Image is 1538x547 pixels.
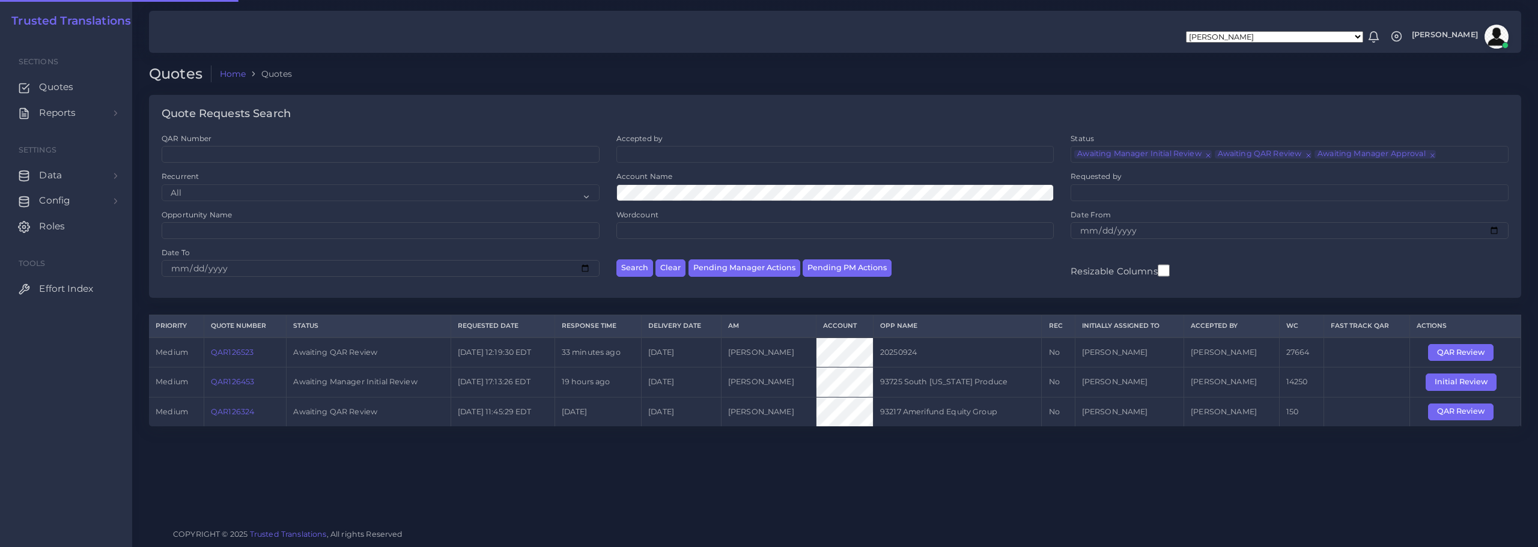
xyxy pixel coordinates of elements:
th: Account [816,315,874,337]
td: [PERSON_NAME] [721,337,816,367]
span: Quotes [39,80,73,94]
td: 33 minutes ago [555,337,642,367]
th: AM [721,315,816,337]
span: Config [39,194,70,207]
td: [PERSON_NAME] [1184,337,1280,367]
a: Reports [9,100,123,125]
label: Account Name [616,171,673,181]
td: [DATE] 11:45:29 EDT [451,397,555,426]
td: 93217 Amerifund Equity Group [873,397,1042,426]
label: QAR Number [162,133,211,144]
span: Settings [19,145,56,154]
a: Initial Review [1426,377,1505,386]
td: [PERSON_NAME] [1075,397,1184,426]
th: Response Time [555,315,642,337]
td: 93725 South [US_STATE] Produce [873,367,1042,397]
td: No [1042,397,1075,426]
td: [DATE] 17:13:26 EDT [451,367,555,397]
a: QAR126453 [211,377,254,386]
img: avatar [1485,25,1509,49]
span: medium [156,377,188,386]
td: 150 [1279,397,1324,426]
span: Sections [19,57,58,66]
td: [DATE] [642,397,722,426]
button: Initial Review [1426,373,1497,390]
h2: Quotes [149,65,211,83]
span: COPYRIGHT © 2025 [173,528,403,540]
a: [PERSON_NAME]avatar [1406,25,1513,49]
td: [PERSON_NAME] [721,367,816,397]
th: Opp Name [873,315,1042,337]
a: Trusted Translations [250,530,327,539]
label: Date To [162,247,190,258]
li: Awaiting Manager Approval [1315,150,1435,159]
th: Priority [149,315,204,337]
span: [PERSON_NAME] [1412,31,1478,39]
button: QAR Review [1428,403,1494,420]
a: Home [220,68,246,80]
th: Accepted by [1184,315,1280,337]
td: Awaiting Manager Initial Review [287,367,451,397]
label: Resizable Columns [1071,263,1169,278]
td: 27664 [1279,337,1324,367]
span: Effort Index [39,282,93,295]
span: Tools [19,259,46,268]
button: QAR Review [1428,344,1494,361]
th: Quote Number [204,315,286,337]
span: Data [39,169,62,182]
td: [PERSON_NAME] [1184,367,1280,397]
th: Requested Date [451,315,555,337]
th: Initially Assigned to [1075,315,1184,337]
td: [DATE] [642,367,722,397]
td: 14250 [1279,367,1324,397]
td: Awaiting QAR Review [287,397,451,426]
li: Awaiting QAR Review [1215,150,1312,159]
td: 20250924 [873,337,1042,367]
th: Actions [1409,315,1521,337]
td: [DATE] 12:19:30 EDT [451,337,555,367]
td: [PERSON_NAME] [1075,337,1184,367]
th: WC [1279,315,1324,337]
input: Resizable Columns [1158,263,1170,278]
td: [PERSON_NAME] [1075,367,1184,397]
h4: Quote Requests Search [162,107,291,121]
a: Effort Index [9,276,123,301]
span: medium [156,407,188,416]
td: [DATE] [642,337,722,367]
button: Pending PM Actions [803,259,892,277]
a: QAR126523 [211,348,254,357]
li: Awaiting Manager Initial Review [1074,150,1211,159]
label: Accepted by [616,133,663,144]
button: Clear [655,259,685,277]
th: Delivery Date [642,315,722,337]
a: QAR Review [1428,347,1502,356]
a: Config [9,188,123,213]
label: Requested by [1071,171,1122,181]
label: Recurrent [162,171,199,181]
td: [PERSON_NAME] [721,397,816,426]
label: Date From [1071,210,1111,220]
label: Opportunity Name [162,210,232,220]
label: Status [1071,133,1094,144]
th: Status [287,315,451,337]
span: Reports [39,106,76,119]
span: Roles [39,220,65,233]
td: [DATE] [555,397,642,426]
th: Fast Track QAR [1324,315,1409,337]
a: Trusted Translations [3,14,131,28]
span: medium [156,348,188,357]
a: Quotes [9,74,123,100]
li: Quotes [246,68,292,80]
td: No [1042,337,1075,367]
td: 19 hours ago [555,367,642,397]
a: Data [9,163,123,188]
th: REC [1042,315,1075,337]
a: Roles [9,214,123,239]
td: No [1042,367,1075,397]
td: [PERSON_NAME] [1184,397,1280,426]
a: QAR Review [1428,406,1502,416]
span: , All rights Reserved [327,528,403,540]
a: QAR126324 [211,407,254,416]
td: Awaiting QAR Review [287,337,451,367]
